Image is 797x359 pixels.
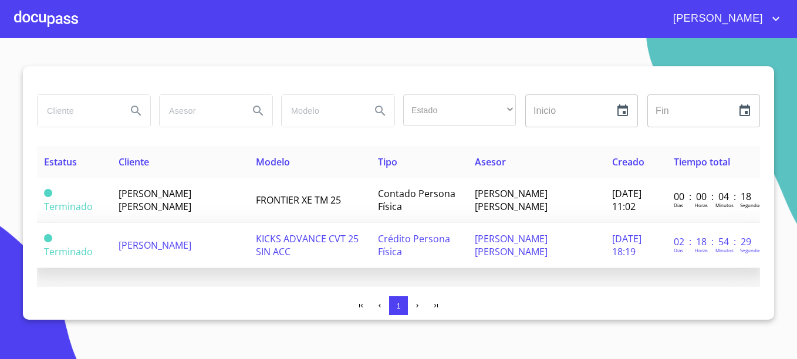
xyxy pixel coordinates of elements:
p: Segundos [740,247,762,253]
span: Estatus [44,155,77,168]
input: search [282,95,362,127]
button: account of current user [664,9,783,28]
span: Creado [612,155,644,168]
p: Segundos [740,202,762,208]
p: 02 : 18 : 54 : 29 [674,235,753,248]
span: Tiempo total [674,155,730,168]
span: [PERSON_NAME] [664,9,769,28]
p: Minutos [715,247,734,253]
span: Cliente [119,155,149,168]
p: Horas [695,202,708,208]
button: Search [122,97,150,125]
p: Dias [674,202,683,208]
button: Search [366,97,394,125]
span: [PERSON_NAME] [PERSON_NAME] [475,232,548,258]
span: Terminado [44,200,93,213]
span: [PERSON_NAME] [PERSON_NAME] [119,187,191,213]
span: Terminado [44,234,52,242]
p: Horas [695,247,708,253]
button: Search [244,97,272,125]
p: 00 : 00 : 04 : 18 [674,190,753,203]
p: Minutos [715,202,734,208]
input: search [160,95,239,127]
span: [PERSON_NAME] [119,239,191,252]
span: FRONTIER XE TM 25 [256,194,341,206]
span: Crédito Persona Física [378,232,450,258]
span: 1 [396,302,400,310]
span: [DATE] 11:02 [612,187,641,213]
span: KICKS ADVANCE CVT 25 SIN ACC [256,232,359,258]
span: Contado Persona Física [378,187,455,213]
span: Tipo [378,155,397,168]
span: Terminado [44,245,93,258]
input: search [38,95,117,127]
span: Asesor [475,155,506,168]
span: Terminado [44,189,52,197]
p: Dias [674,247,683,253]
div: ​ [403,94,516,126]
button: 1 [389,296,408,315]
span: [DATE] 18:19 [612,232,641,258]
span: [PERSON_NAME] [PERSON_NAME] [475,187,548,213]
span: Modelo [256,155,290,168]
